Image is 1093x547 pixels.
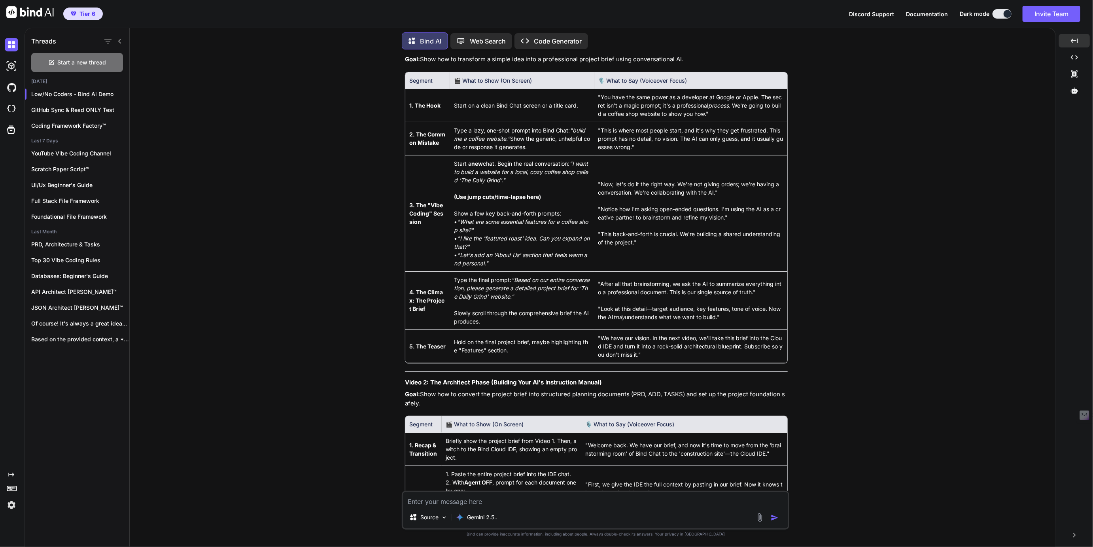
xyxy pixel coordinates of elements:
[402,531,789,537] p: Bind can provide inaccurate information, including about people. Always double-check its answers....
[25,138,129,144] h2: Last 7 Days
[454,235,590,250] em: "I like the 'featured roast' idea. Can you expand on that?"
[906,11,948,17] span: Documentation
[442,433,581,466] td: Briefly show the project brief from Video 1. Then, switch to the Bind Cloud IDE, showing an empty...
[31,106,129,114] p: GitHub Sync & Read ONLY Test
[5,59,18,73] img: darkAi-studio
[960,10,989,18] span: Dark mode
[454,127,585,142] em: "build me a coffee website."
[409,289,444,312] strong: 4. The Climax: The Project Brief
[1023,6,1080,22] button: Invite Team
[31,213,129,221] p: Foundational File Framework
[405,390,788,408] p: Show how to convert the project brief into structured planning documents (PRD, ADD, TASKS) and se...
[63,8,103,20] button: premiumTier 6
[456,513,464,521] img: Gemini 2.5 Pro
[5,38,18,51] img: darkChat
[5,81,18,94] img: githubDark
[454,193,541,200] strong: (Use jump cuts/time-lapse here)
[450,122,594,155] td: Type a lazy, one-shot prompt into Bind Chat: Show the generic, unhelpful code or response it gene...
[454,160,588,184] em: "I want to build a website for a local, cozy coffee shop called 'The Daily Grind'."
[79,10,95,18] span: Tier 6
[420,36,441,46] p: Bind AI
[594,72,788,89] th: 🎙️ What to Say (Voiceover Focus)
[31,122,129,130] p: Coding Framework Factory™
[71,11,76,16] img: premium
[405,55,788,64] p: Show how to transform a simple idea into a professional project brief using conversational AI.
[454,276,590,300] em: "Based on our entire conversation, please generate a detailed project brief for 'The Daily Grind'...
[6,6,54,18] img: Bind AI
[405,55,420,63] strong: Goal:
[409,131,445,146] strong: 2. The Common Mistake
[470,36,506,46] p: Web Search
[581,433,787,466] td: "Welcome back. We have our brief, and now it's time to move from the 'brainstorming room' of Bind...
[31,240,129,248] p: PRD, Architecture & Tasks
[31,304,129,312] p: JSON Architect [PERSON_NAME]™
[405,72,450,89] th: Segment
[594,329,788,363] td: "We have our vision. In the next video, we'll take this brief into the Cloud IDE and turn it into...
[581,416,787,433] th: 🎙️ What to Say (Voiceover Focus)
[450,155,594,271] td: Start a chat. Begin the real conversation: Show a few key back-and-forth prompts: • • •
[409,202,443,225] strong: 3. The "Vibe Coding" Session
[454,252,587,267] em: "Let's add an 'About Us' section that feels warm and personal."
[581,466,787,545] td: "First, we give the IDE the full context by pasting in our brief. Now it knows the entire project...
[450,271,594,329] td: Type the final prompt: Slowly scroll through the comprehensive brief the AI produces.
[464,479,492,486] strong: Agent OFF
[31,197,129,205] p: Full Stack File Framework
[594,89,788,122] td: "You have the same power as a developer at Google or Apple. The secret isn't a magic prompt; it's...
[31,320,129,327] p: Of course! It's always a great idea...
[31,150,129,157] p: YouTube Vibe Coding Channel
[409,102,441,109] strong: 1. The Hook
[25,229,129,235] h2: Last Month
[31,165,129,173] p: Scratch Paper Script™
[31,181,129,189] p: Ui/Ux Beginner's Guide
[31,90,129,98] p: Low/No Coders - Bind Ai Demo
[906,10,948,18] button: Documentation
[454,218,588,233] em: "What are some essential features for a coffee shop site?"
[405,379,602,386] strong: Video 2: The Architect Phase (Building Your AI's Instruction Manual)
[594,122,788,155] td: "This is where most people start, and it's why they get frustrated. This prompt has no detail, no...
[849,10,894,18] button: Discord Support
[31,256,129,264] p: Top 30 Vibe Coding Rules
[849,11,894,17] span: Discord Support
[31,36,56,46] h1: Threads
[467,513,497,521] p: Gemini 2.5..
[405,416,442,433] th: Segment
[450,89,594,122] td: Start on a clean Bind Chat screen or a title card.
[31,272,129,280] p: Databases: Beginner's Guide
[450,329,594,363] td: Hold on the final project brief, maybe highlighting the "Features" section.
[420,513,439,521] p: Source
[755,513,764,522] img: attachment
[471,160,483,167] strong: new
[709,102,729,109] em: process
[442,416,581,433] th: 🎬 What to Show (On Screen)
[58,59,106,66] span: Start a new thread
[5,498,18,512] img: settings
[442,466,581,545] td: 1. Paste the entire project brief into the IDE chat. 2. With , prompt for each document one by on...
[534,36,582,46] p: Code Generator
[450,72,594,89] th: 🎬 What to Show (On Screen)
[5,102,18,115] img: cloudideIcon
[25,78,129,85] h2: [DATE]
[31,335,129,343] p: Based on the provided context, a **PRD**...
[409,343,446,350] strong: 5. The Teaser
[409,442,437,457] strong: 1. Recap & Transition
[594,155,788,271] td: "Now, let's do it the right way. We're not giving orders; we're having a conversation. We're coll...
[594,271,788,329] td: "After all that brainstorming, we ask the AI to summarize everything into a professional document...
[614,314,625,320] em: truly
[405,390,420,398] strong: Goal:
[441,514,448,521] img: Pick Models
[771,514,779,522] img: icon
[31,288,129,296] p: API Architect [PERSON_NAME]™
